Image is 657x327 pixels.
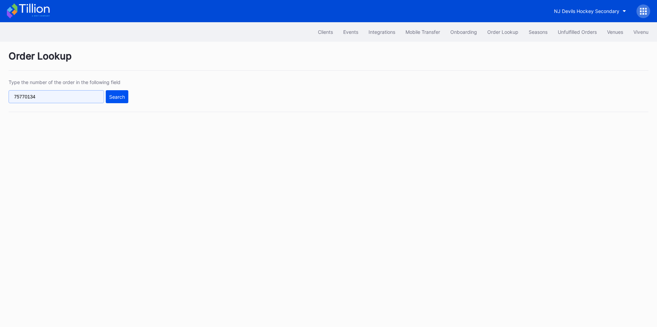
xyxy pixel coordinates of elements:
div: Vivenu [633,29,648,35]
button: Seasons [524,26,553,38]
div: Search [109,94,125,100]
button: Vivenu [628,26,654,38]
button: Mobile Transfer [400,26,445,38]
div: Mobile Transfer [405,29,440,35]
button: Integrations [363,26,400,38]
div: Order Lookup [487,29,518,35]
input: GT59662 [9,90,104,103]
button: Order Lookup [482,26,524,38]
button: Search [106,90,128,103]
button: Clients [313,26,338,38]
div: Type the number of the order in the following field [9,79,128,85]
button: NJ Devils Hockey Secondary [549,5,631,17]
div: Unfulfilled Orders [558,29,597,35]
button: Unfulfilled Orders [553,26,602,38]
button: Events [338,26,363,38]
div: Seasons [529,29,547,35]
div: Venues [607,29,623,35]
div: NJ Devils Hockey Secondary [554,8,619,14]
button: Venues [602,26,628,38]
div: Onboarding [450,29,477,35]
div: Events [343,29,358,35]
button: Onboarding [445,26,482,38]
div: Clients [318,29,333,35]
div: Order Lookup [9,50,648,71]
div: Integrations [369,29,395,35]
